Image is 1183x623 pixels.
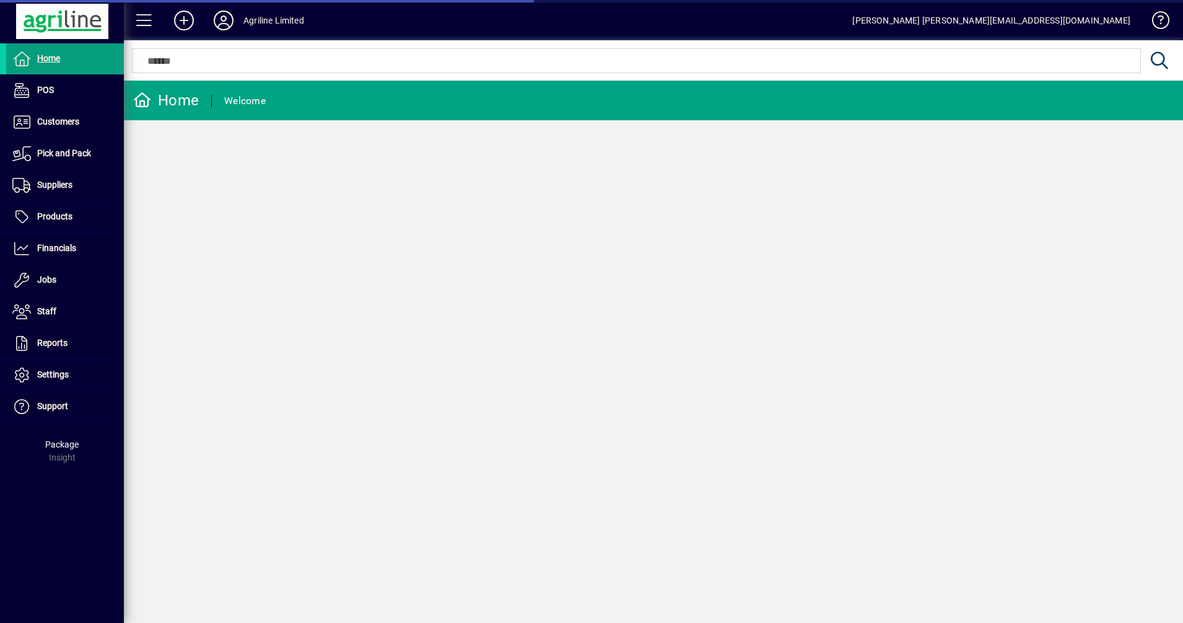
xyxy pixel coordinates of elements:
[133,91,199,110] div: Home
[224,91,266,111] div: Welcome
[37,85,54,95] span: POS
[6,328,124,359] a: Reports
[6,360,124,391] a: Settings
[6,75,124,106] a: POS
[6,296,124,327] a: Staff
[37,211,72,221] span: Products
[164,9,204,32] button: Add
[6,391,124,422] a: Support
[37,180,72,190] span: Suppliers
[37,369,69,379] span: Settings
[852,11,1130,30] div: [PERSON_NAME] [PERSON_NAME][EMAIL_ADDRESS][DOMAIN_NAME]
[1143,2,1168,43] a: Knowledge Base
[204,9,243,32] button: Profile
[6,201,124,232] a: Products
[243,11,304,30] div: Agriline Limited
[6,170,124,201] a: Suppliers
[6,138,124,169] a: Pick and Pack
[6,233,124,264] a: Financials
[37,275,56,285] span: Jobs
[37,117,79,126] span: Customers
[37,243,76,253] span: Financials
[37,148,91,158] span: Pick and Pack
[45,440,79,449] span: Package
[37,306,56,316] span: Staff
[37,53,60,63] span: Home
[37,401,68,411] span: Support
[6,265,124,296] a: Jobs
[6,107,124,138] a: Customers
[37,338,68,348] span: Reports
